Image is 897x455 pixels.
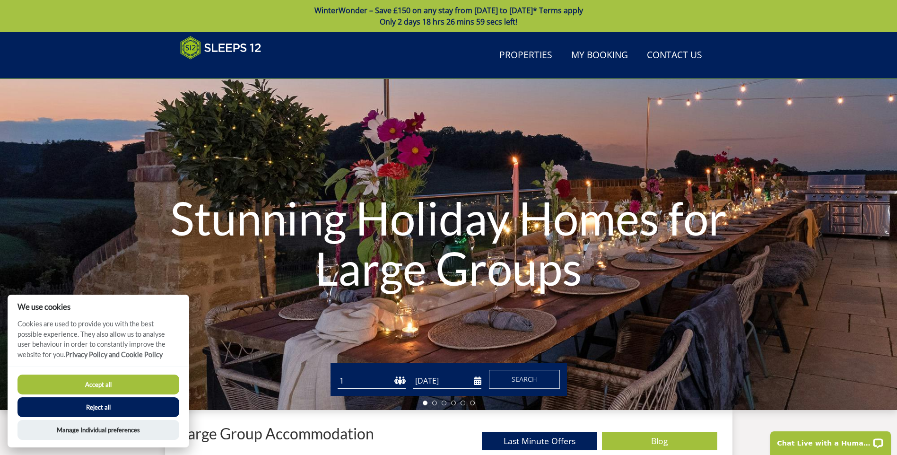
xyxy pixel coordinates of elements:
a: Contact Us [643,45,706,66]
a: Blog [602,432,717,450]
h1: Stunning Holiday Homes for Large Groups [135,174,763,312]
span: Search [512,375,537,384]
button: Reject all [17,397,179,417]
button: Search [489,370,560,389]
input: Arrival Date [413,373,481,389]
a: Privacy Policy and Cookie Policy [65,350,163,359]
iframe: LiveChat chat widget [764,425,897,455]
iframe: Customer reviews powered by Trustpilot [175,65,275,73]
button: Manage Individual preferences [17,420,179,440]
a: My Booking [567,45,632,66]
p: Cookies are used to provide you with the best possible experience. They also allow us to analyse ... [8,319,189,367]
a: Properties [496,45,556,66]
p: Large Group Accommodation [180,425,374,442]
h2: We use cookies [8,302,189,311]
a: Last Minute Offers [482,432,597,450]
button: Accept all [17,375,179,394]
span: Only 2 days 18 hrs 26 mins 59 secs left! [380,17,517,27]
img: Sleeps 12 [180,36,261,60]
